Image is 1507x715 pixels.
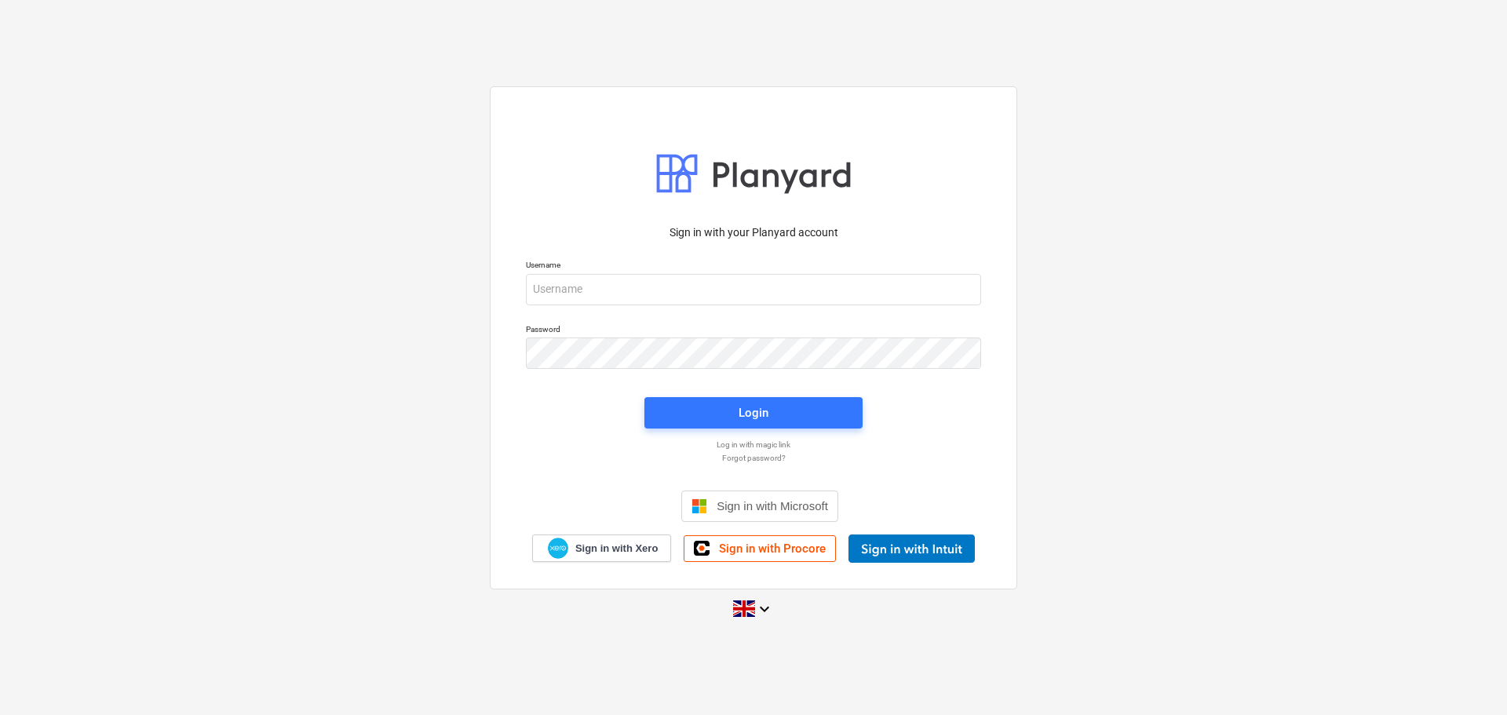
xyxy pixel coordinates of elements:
a: Sign in with Xero [532,534,672,562]
img: Xero logo [548,538,568,559]
input: Username [526,274,981,305]
span: Sign in with Procore [719,542,826,556]
p: Sign in with your Planyard account [526,224,981,241]
span: Sign in with Microsoft [717,499,828,513]
a: Sign in with Procore [684,535,836,562]
img: Microsoft logo [691,498,707,514]
p: Password [526,324,981,337]
p: Username [526,260,981,273]
span: Sign in with Xero [575,542,658,556]
a: Forgot password? [518,453,989,463]
a: Log in with magic link [518,440,989,450]
button: Login [644,397,863,429]
div: Login [739,403,768,423]
i: keyboard_arrow_down [755,600,774,618]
